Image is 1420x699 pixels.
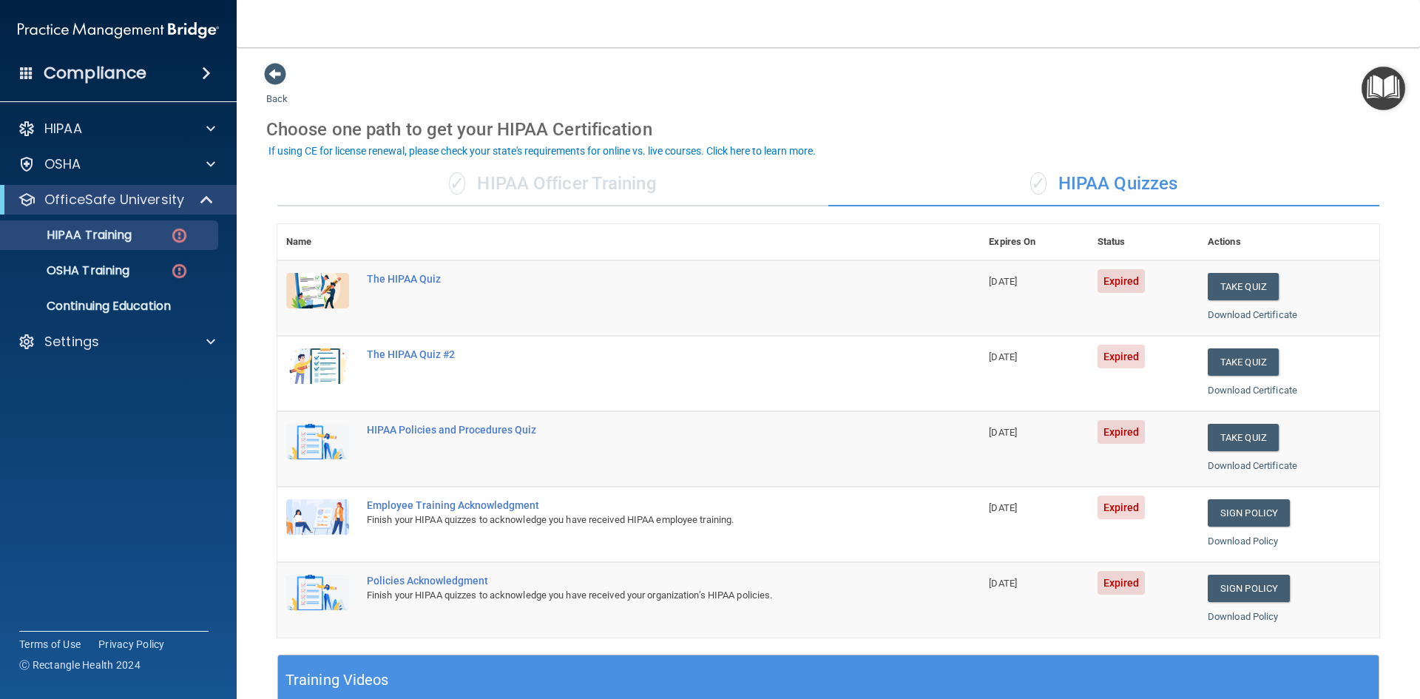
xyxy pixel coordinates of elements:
[1208,348,1279,376] button: Take Quiz
[18,333,215,351] a: Settings
[449,172,465,195] span: ✓
[19,637,81,652] a: Terms of Use
[10,263,129,278] p: OSHA Training
[1098,496,1146,519] span: Expired
[1098,420,1146,444] span: Expired
[170,226,189,245] img: danger-circle.6113f641.png
[44,191,184,209] p: OfficeSafe University
[266,75,288,104] a: Back
[277,224,358,260] th: Name
[18,120,215,138] a: HIPAA
[1208,536,1279,547] a: Download Policy
[367,348,906,360] div: The HIPAA Quiz #2
[367,424,906,436] div: HIPAA Policies and Procedures Quiz
[1199,224,1379,260] th: Actions
[44,63,146,84] h4: Compliance
[18,155,215,173] a: OSHA
[266,143,818,158] button: If using CE for license renewal, please check your state's requirements for online vs. live cours...
[18,191,214,209] a: OfficeSafe University
[989,427,1017,438] span: [DATE]
[10,228,132,243] p: HIPAA Training
[19,658,141,672] span: Ⓒ Rectangle Health 2024
[44,333,99,351] p: Settings
[980,224,1088,260] th: Expires On
[1208,460,1297,471] a: Download Certificate
[1098,571,1146,595] span: Expired
[98,637,165,652] a: Privacy Policy
[1208,309,1297,320] a: Download Certificate
[1362,67,1405,110] button: Open Resource Center
[44,120,82,138] p: HIPAA
[10,299,212,314] p: Continuing Education
[1208,611,1279,622] a: Download Policy
[367,273,906,285] div: The HIPAA Quiz
[1208,575,1290,602] a: Sign Policy
[1089,224,1199,260] th: Status
[989,276,1017,287] span: [DATE]
[367,575,906,587] div: Policies Acknowledgment
[1098,269,1146,293] span: Expired
[828,162,1379,206] div: HIPAA Quizzes
[285,667,389,693] h5: Training Videos
[1208,499,1290,527] a: Sign Policy
[1208,385,1297,396] a: Download Certificate
[367,511,906,529] div: Finish your HIPAA quizzes to acknowledge you have received HIPAA employee training.
[18,16,219,45] img: PMB logo
[44,155,81,173] p: OSHA
[277,162,828,206] div: HIPAA Officer Training
[367,499,906,511] div: Employee Training Acknowledgment
[989,502,1017,513] span: [DATE]
[1098,345,1146,368] span: Expired
[266,108,1390,151] div: Choose one path to get your HIPAA Certification
[1030,172,1047,195] span: ✓
[1208,273,1279,300] button: Take Quiz
[268,146,816,156] div: If using CE for license renewal, please check your state's requirements for online vs. live cours...
[989,578,1017,589] span: [DATE]
[1208,424,1279,451] button: Take Quiz
[367,587,906,604] div: Finish your HIPAA quizzes to acknowledge you have received your organization’s HIPAA policies.
[170,262,189,280] img: danger-circle.6113f641.png
[989,351,1017,362] span: [DATE]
